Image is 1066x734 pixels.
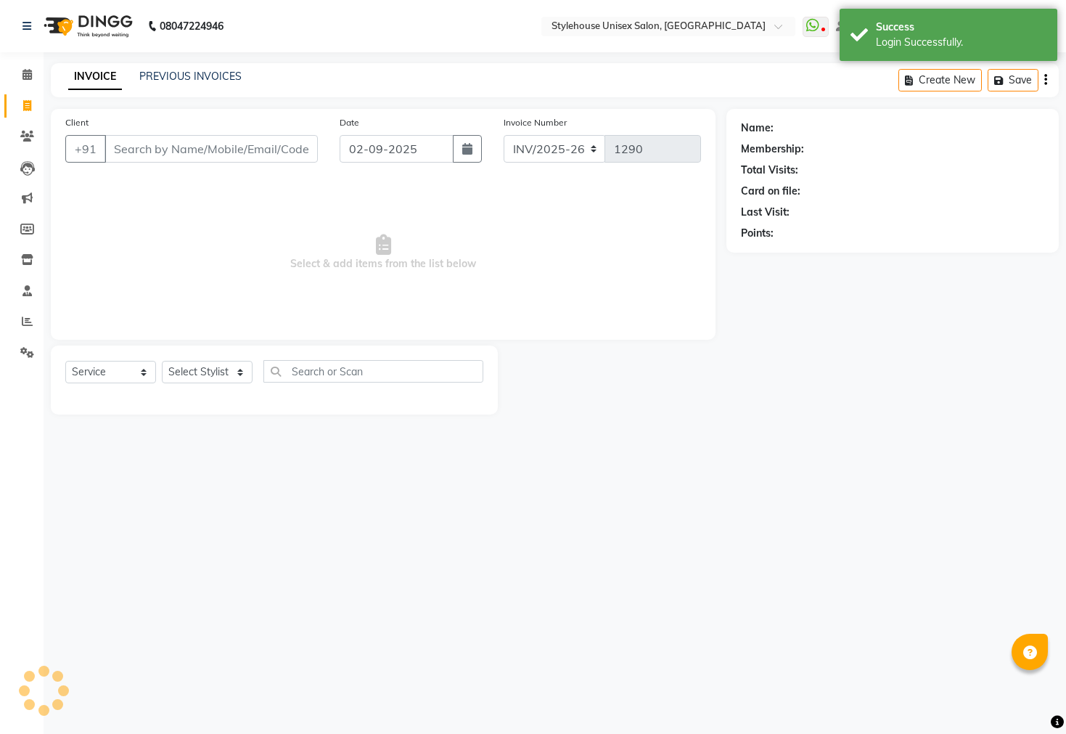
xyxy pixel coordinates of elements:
span: Select & add items from the list below [65,180,701,325]
div: Card on file: [741,184,800,199]
button: Create New [898,69,982,91]
label: Invoice Number [504,116,567,129]
label: Client [65,116,89,129]
button: +91 [65,135,106,163]
iframe: chat widget [1005,676,1051,719]
div: Success [876,20,1046,35]
img: logo [37,6,136,46]
button: Save [988,69,1038,91]
a: INVOICE [68,64,122,90]
div: Membership: [741,142,804,157]
div: Name: [741,121,774,136]
div: Last Visit: [741,205,790,220]
input: Search or Scan [263,360,483,383]
div: Total Visits: [741,163,798,178]
input: Search by Name/Mobile/Email/Code [104,135,318,163]
div: Points: [741,226,774,241]
b: 08047224946 [160,6,224,46]
div: Login Successfully. [876,35,1046,50]
label: Date [340,116,359,129]
a: PREVIOUS INVOICES [139,70,242,83]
